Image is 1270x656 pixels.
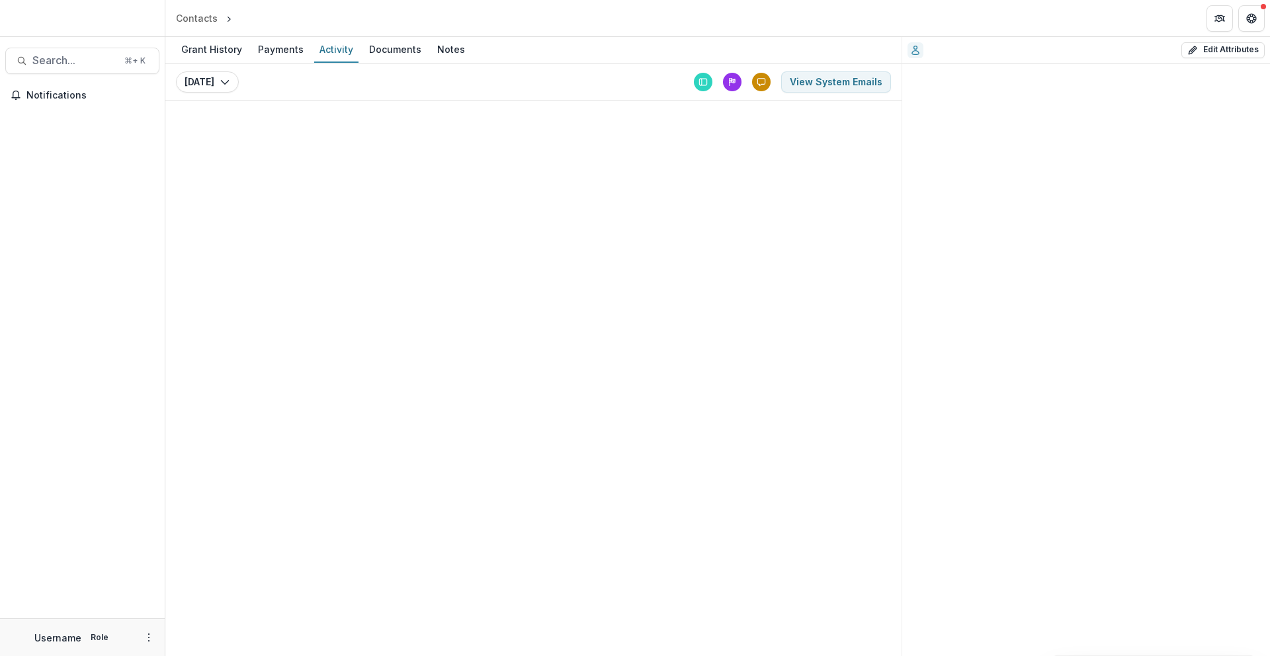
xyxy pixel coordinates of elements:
[32,54,116,67] span: Search...
[26,90,154,101] span: Notifications
[432,37,470,63] a: Notes
[1238,5,1265,32] button: Get Help
[781,71,891,93] button: View System Emails
[314,37,359,63] a: Activity
[34,631,81,645] p: Username
[364,40,427,59] div: Documents
[176,71,239,93] button: [DATE]
[141,630,157,645] button: More
[253,37,309,63] a: Payments
[5,48,159,74] button: Search...
[364,37,427,63] a: Documents
[5,85,159,106] button: Notifications
[1181,42,1265,58] button: Edit Attributes
[432,40,470,59] div: Notes
[87,632,112,643] p: Role
[253,40,309,59] div: Payments
[122,54,148,68] div: ⌘ + K
[176,40,247,59] div: Grant History
[1206,5,1233,32] button: Partners
[176,11,218,25] div: Contacts
[171,9,291,28] nav: breadcrumb
[314,40,359,59] div: Activity
[171,9,223,28] a: Contacts
[176,37,247,63] a: Grant History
